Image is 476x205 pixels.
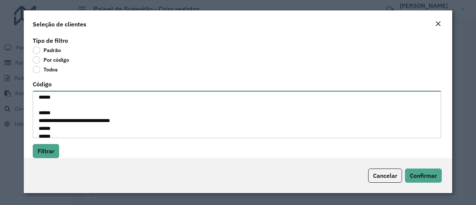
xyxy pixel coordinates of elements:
[410,172,437,179] span: Confirmar
[33,20,86,29] h4: Seleção de clientes
[33,36,68,45] label: Tipo de filtro
[368,169,402,183] button: Cancelar
[33,66,58,73] label: Todos
[433,19,443,29] button: Close
[405,169,442,183] button: Confirmar
[33,80,52,89] label: Código
[33,56,69,64] label: Por código
[33,47,61,54] label: Padrão
[373,172,397,179] span: Cancelar
[435,21,441,27] em: Fechar
[33,144,59,158] button: Filtrar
